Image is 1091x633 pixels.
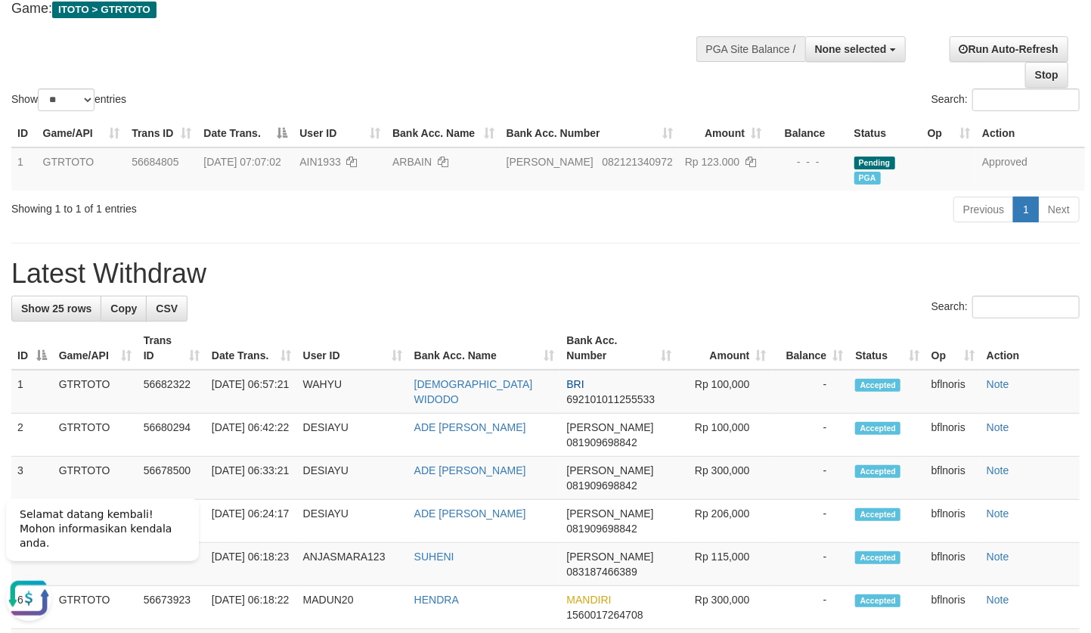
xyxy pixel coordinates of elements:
th: Action [976,119,1085,147]
td: 56680294 [138,414,206,457]
th: Trans ID: activate to sort column ascending [138,327,206,370]
select: Showentries [38,88,95,111]
input: Search: [972,296,1080,318]
a: Next [1038,197,1080,222]
td: GTRTOTO [53,414,138,457]
td: 1 [11,147,37,191]
span: Accepted [855,551,900,564]
th: User ID: activate to sort column ascending [293,119,386,147]
td: DESIAYU [297,457,408,500]
td: [DATE] 06:42:22 [206,414,297,457]
th: Bank Acc. Number: activate to sort column ascending [560,327,677,370]
a: ARBAIN [392,156,432,168]
td: [DATE] 06:57:21 [206,370,297,414]
span: Accepted [855,379,900,392]
th: Game/API: activate to sort column ascending [53,327,138,370]
span: [DATE] 07:07:02 [203,156,280,168]
span: Copy 081909698842 to clipboard [566,479,637,492]
span: Accepted [855,594,900,607]
a: HENDRA [414,594,459,606]
td: Rp 300,000 [677,586,773,629]
th: Balance [767,119,848,147]
a: Run Auto-Refresh [950,36,1068,62]
th: Bank Acc. Number: activate to sort column ascending [501,119,679,147]
h4: Game: [11,2,712,17]
span: 56684805 [132,156,178,168]
a: Note [987,507,1009,520]
span: None selected [815,43,887,55]
td: - [772,586,849,629]
td: Rp 206,000 [677,500,773,543]
th: Balance: activate to sort column ascending [772,327,849,370]
th: Trans ID: activate to sort column ascending [126,119,197,147]
div: PGA Site Balance / [696,36,805,62]
div: - - - [773,154,841,169]
span: PGA [854,172,881,185]
td: bflnoris [925,370,981,414]
th: Date Trans.: activate to sort column ascending [206,327,297,370]
a: Note [987,464,1009,476]
div: Showing 1 to 1 of 1 entries [11,195,443,216]
th: ID: activate to sort column descending [11,327,53,370]
td: [DATE] 06:24:17 [206,500,297,543]
td: [DATE] 06:18:22 [206,586,297,629]
th: Amount: activate to sort column ascending [677,327,773,370]
a: ADE [PERSON_NAME] [414,507,526,520]
a: Previous [953,197,1014,222]
td: ANJASMARA123 [297,543,408,586]
td: Rp 115,000 [677,543,773,586]
a: CSV [146,296,188,321]
a: Note [987,551,1009,563]
label: Search: [931,88,1080,111]
td: bflnoris [925,586,981,629]
span: Accepted [855,465,900,478]
th: ID [11,119,37,147]
td: - [772,370,849,414]
th: User ID: activate to sort column ascending [297,327,408,370]
td: DESIAYU [297,500,408,543]
th: Status [848,119,922,147]
td: WAHYU [297,370,408,414]
a: ADE [PERSON_NAME] [414,421,526,433]
td: GTRTOTO [53,370,138,414]
span: [PERSON_NAME] [566,507,653,520]
span: [PERSON_NAME] [507,156,594,168]
a: Note [987,378,1009,390]
td: bflnoris [925,543,981,586]
span: Accepted [855,422,900,435]
a: ADE [PERSON_NAME] [414,464,526,476]
th: Bank Acc. Name: activate to sort column ascending [386,119,501,147]
span: Rp 123.000 [685,156,739,168]
th: Date Trans.: activate to sort column descending [197,119,293,147]
th: Bank Acc. Name: activate to sort column ascending [408,327,561,370]
span: Copy 081909698842 to clipboard [566,523,637,535]
td: DESIAYU [297,414,408,457]
span: Copy 082121340972 to clipboard [603,156,673,168]
th: Action [981,327,1080,370]
a: Copy [101,296,147,321]
span: CSV [156,303,178,315]
span: Accepted [855,508,900,521]
span: [PERSON_NAME] [566,464,653,476]
a: Note [987,594,1009,606]
td: Rp 100,000 [677,370,773,414]
span: [PERSON_NAME] [566,551,653,563]
td: - [772,457,849,500]
td: bflnoris [925,457,981,500]
span: ITOTO > GTRTOTO [52,2,157,18]
a: SUHENI [414,551,454,563]
button: None selected [805,36,906,62]
a: Show 25 rows [11,296,101,321]
td: MADUN20 [297,586,408,629]
td: bflnoris [925,414,981,457]
th: Amount: activate to sort column ascending [679,119,767,147]
td: Approved [976,147,1085,191]
span: [PERSON_NAME] [566,421,653,433]
td: 56682322 [138,370,206,414]
td: Rp 100,000 [677,414,773,457]
h1: Latest Withdraw [11,259,1080,289]
a: Stop [1025,62,1068,88]
input: Search: [972,88,1080,111]
th: Op: activate to sort column ascending [925,327,981,370]
td: - [772,543,849,586]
